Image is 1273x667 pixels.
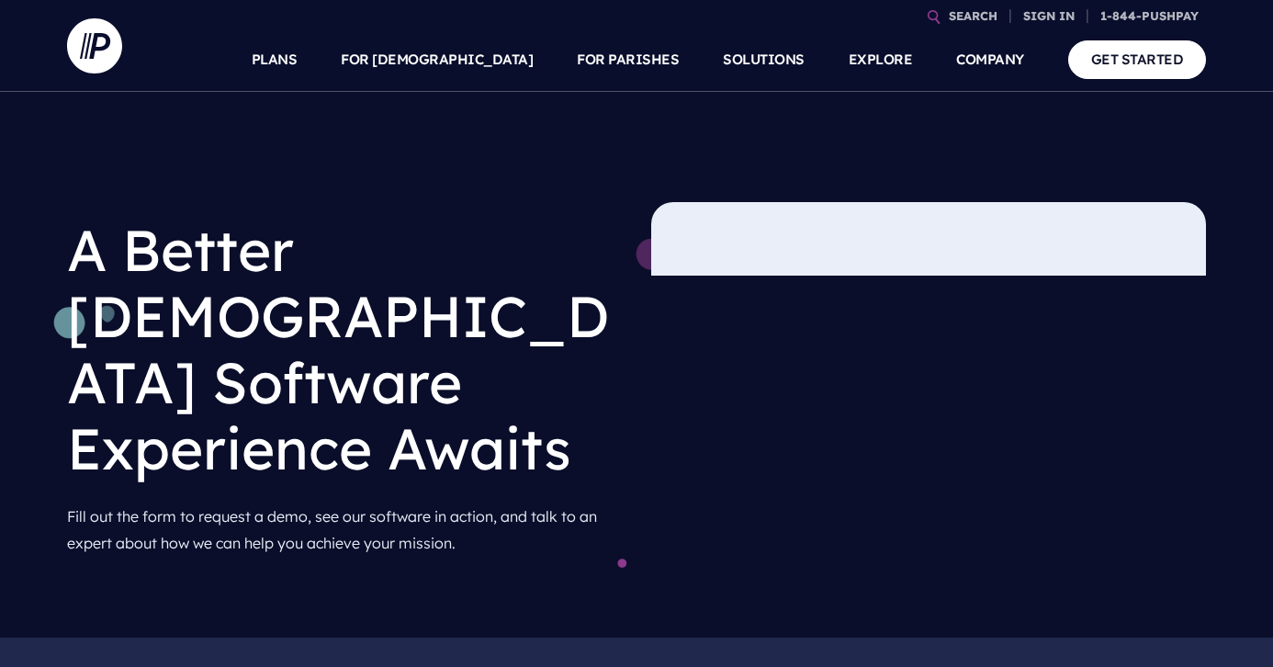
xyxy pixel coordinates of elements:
[67,202,622,496] h1: A Better [DEMOGRAPHIC_DATA] Software Experience Awaits
[1068,40,1207,78] a: GET STARTED
[341,28,533,92] a: FOR [DEMOGRAPHIC_DATA]
[723,28,805,92] a: SOLUTIONS
[849,28,913,92] a: EXPLORE
[577,28,679,92] a: FOR PARISHES
[252,28,298,92] a: PLANS
[67,496,622,564] p: Fill out the form to request a demo, see our software in action, and talk to an expert about how ...
[956,28,1024,92] a: COMPANY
